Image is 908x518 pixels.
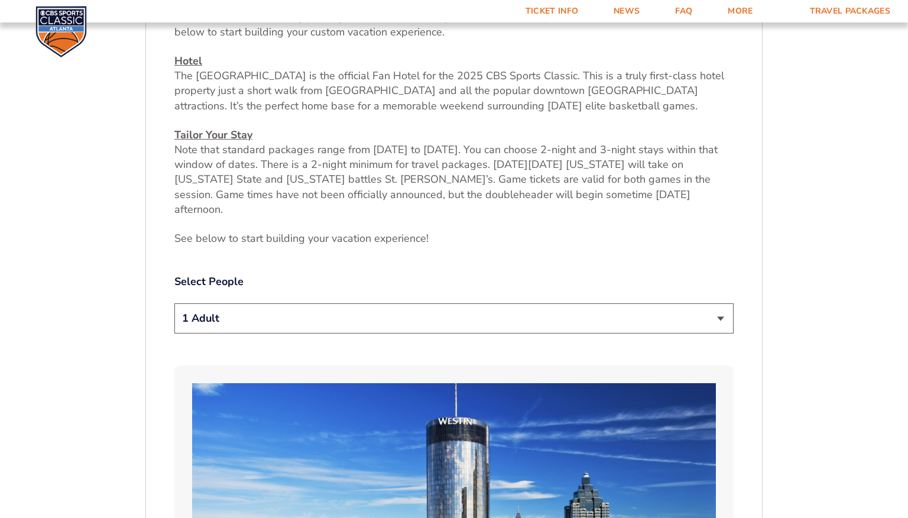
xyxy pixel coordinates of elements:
[174,10,734,40] p: We look forward to seeing you in [GEOGRAPHIC_DATA] for the 2025 CBS Sports Classic. Please see th...
[174,54,202,68] u: Hotel
[35,6,87,57] img: CBS Sports Classic
[174,128,252,142] u: Tailor Your Stay
[174,274,734,289] label: Select People
[174,128,734,217] p: Note that standard packages range from [DATE] to [DATE]. You can choose 2-night and 3-night stays...
[174,231,734,246] p: See below to start building your vacation experience!
[174,54,734,114] p: The [GEOGRAPHIC_DATA] is the official Fan Hotel for the 2025 CBS Sports Classic. This is a truly ...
